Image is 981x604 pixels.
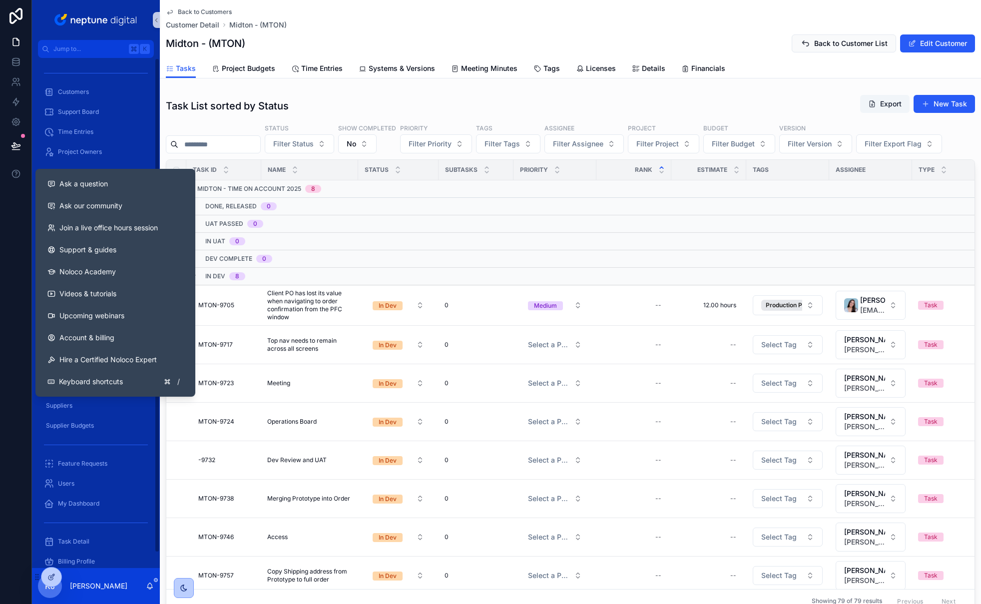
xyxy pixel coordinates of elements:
[46,402,72,410] span: Suppliers
[38,417,154,435] a: Supplier Budgets
[602,297,665,313] a: --
[198,418,255,426] a: MTON-9724
[752,450,823,470] a: Select Button
[365,528,432,546] button: Select Button
[602,568,665,584] a: --
[655,379,661,387] div: --
[198,341,233,349] span: MTON-9717
[58,108,99,116] span: Support Board
[681,301,736,309] span: 12.00 hours
[924,340,938,349] div: Task
[38,533,154,551] a: Task Detail
[365,490,432,508] button: Select Button
[364,528,433,547] a: Select Button
[445,418,507,426] a: 0
[918,533,981,542] a: Task
[636,139,679,149] span: Filter Project
[730,533,736,541] div: --
[836,291,906,320] button: Select Button
[753,451,823,470] button: Select Button
[677,297,740,313] a: 12.00 hours
[301,63,343,73] span: Time Entries
[379,379,397,388] div: In Dev
[267,533,352,541] a: Access
[835,484,906,514] a: Select Button
[445,301,507,309] a: 0
[46,422,94,430] span: Supplier Budgets
[752,335,823,355] a: Select Button
[836,446,906,475] button: Select Button
[835,522,906,552] a: Select Button
[520,413,590,431] button: Select Button
[267,289,352,321] a: Client PO has lost its value when navigating to order confirmation from the PFC window
[681,59,725,79] a: Financials
[655,301,661,309] div: --
[205,220,243,228] span: UAT Passed
[59,201,122,211] span: Ask our community
[59,289,116,299] span: Videos & tutorials
[602,529,665,545] a: --
[814,38,888,48] span: Back to Customer List
[586,63,616,73] span: Licenses
[677,452,740,468] a: --
[198,301,234,309] span: MTON-9705
[602,491,665,507] a: --
[222,63,275,73] span: Project Budgets
[369,63,435,73] span: Systems & Versions
[267,418,317,426] span: Operations Board
[914,95,975,113] a: New Task
[39,349,191,371] button: Hire a Certified Noloco Expert
[703,123,728,132] label: Budget
[844,422,885,432] span: [PERSON_NAME][EMAIL_ADDRESS][PERSON_NAME][DOMAIN_NAME]
[788,139,832,149] span: Filter Version
[655,456,661,464] div: --
[779,134,852,153] button: Select Button
[38,397,154,415] a: Suppliers
[205,255,252,263] span: Dev Complete
[445,341,449,349] span: 0
[59,223,158,233] span: Join a live office hours session
[918,340,981,349] a: Task
[520,374,590,392] button: Select Button
[918,301,981,310] a: Task
[38,123,154,141] a: Time Entries
[166,59,196,78] a: Tasks
[602,375,665,391] a: --
[519,412,590,431] a: Select Button
[836,330,906,359] button: Select Button
[730,418,736,426] div: --
[753,528,823,547] button: Select Button
[835,561,906,591] a: Select Button
[752,527,823,547] a: Select Button
[38,475,154,493] a: Users
[703,134,775,153] button: Select Button
[924,494,938,503] div: Task
[364,374,433,393] a: Select Button
[836,484,906,513] button: Select Button
[59,333,114,343] span: Account & billing
[445,379,507,387] a: 0
[39,261,191,283] a: Noloco Academy
[519,489,590,508] a: Select Button
[485,139,520,149] span: Filter Tags
[364,451,433,470] a: Select Button
[844,383,885,393] span: [PERSON_NAME][EMAIL_ADDRESS][PERSON_NAME][DOMAIN_NAME]
[379,456,397,465] div: In Dev
[753,295,823,315] button: Select Button
[267,379,352,387] a: Meeting
[677,529,740,545] a: --
[338,134,377,153] button: Select Button
[844,450,885,460] span: [PERSON_NAME]
[267,495,350,503] span: Merging Prototype into Order
[761,455,797,465] span: Select Tag
[779,123,806,132] label: Version
[632,59,665,79] a: Details
[553,139,603,149] span: Filter Assignee
[445,379,449,387] span: 0
[38,143,154,161] a: Project Owners
[445,341,507,349] a: 0
[365,413,432,431] button: Select Button
[58,148,102,156] span: Project Owners
[32,58,160,568] div: scrollable content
